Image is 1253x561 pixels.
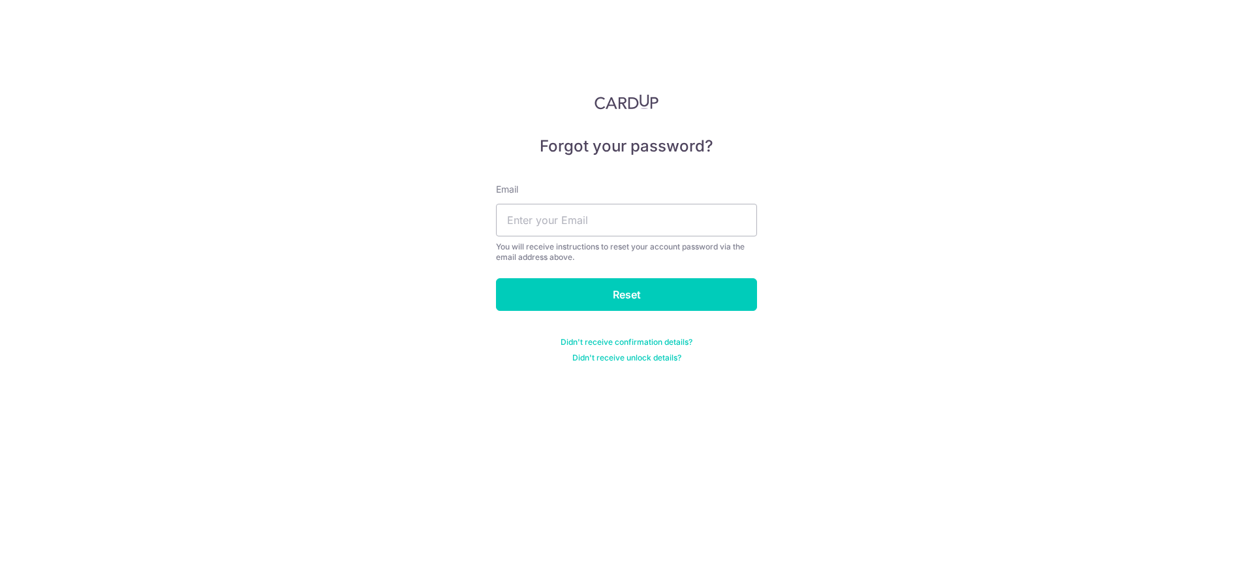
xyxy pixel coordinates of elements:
label: Email [496,183,518,196]
h5: Forgot your password? [496,136,757,157]
input: Reset [496,278,757,311]
input: Enter your Email [496,204,757,236]
a: Didn't receive unlock details? [572,353,681,363]
div: You will receive instructions to reset your account password via the email address above. [496,242,757,263]
img: CardUp Logo [595,94,658,110]
a: Didn't receive confirmation details? [561,337,692,347]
